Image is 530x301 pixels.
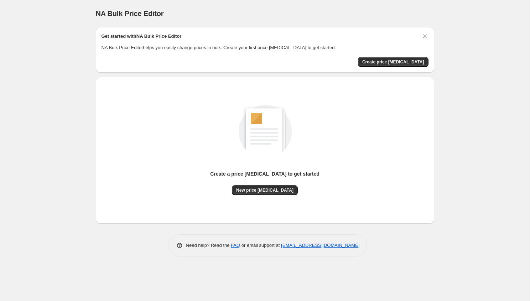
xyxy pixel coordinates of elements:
p: NA Bulk Price Editor helps you easily change prices in bulk. Create your first price [MEDICAL_DAT... [102,44,428,51]
button: Dismiss card [421,33,428,40]
a: FAQ [231,243,240,248]
button: Create price change job [358,57,428,67]
h2: Get started with NA Bulk Price Editor [102,33,182,40]
button: New price [MEDICAL_DATA] [232,185,298,195]
span: Need help? Read the [186,243,231,248]
span: or email support at [240,243,281,248]
p: Create a price [MEDICAL_DATA] to get started [210,170,319,177]
span: New price [MEDICAL_DATA] [236,187,293,193]
a: [EMAIL_ADDRESS][DOMAIN_NAME] [281,243,359,248]
span: Create price [MEDICAL_DATA] [362,59,424,65]
span: NA Bulk Price Editor [96,10,164,17]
